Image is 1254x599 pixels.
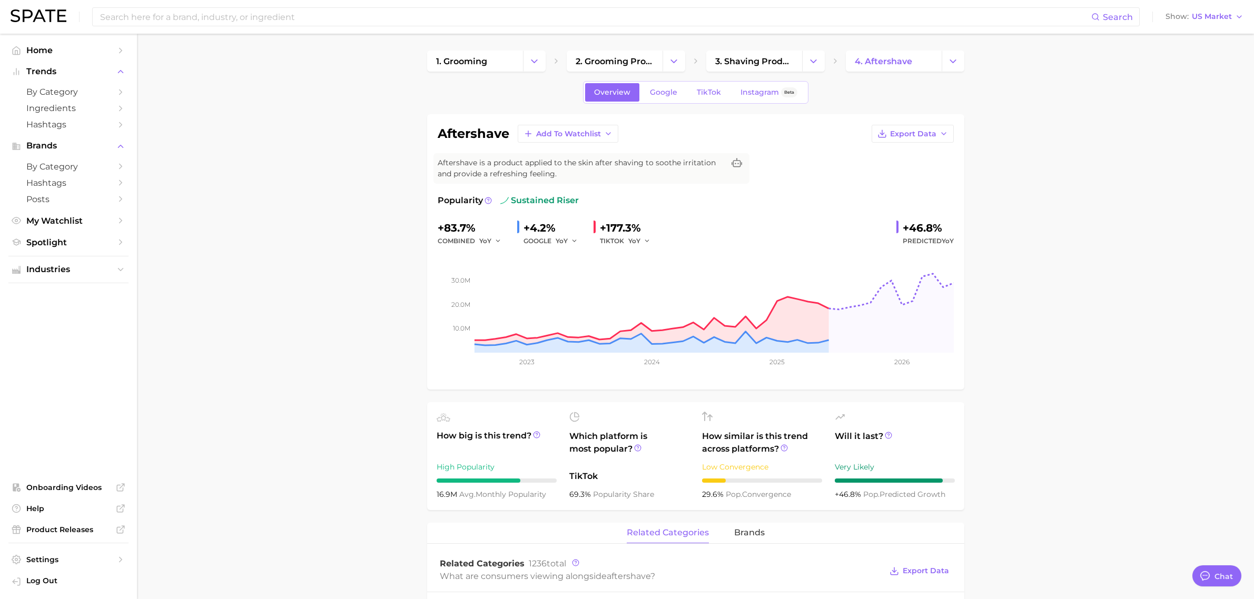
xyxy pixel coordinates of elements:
span: related categories [627,528,709,537]
a: Settings [8,552,129,567]
span: Related Categories [440,558,525,568]
span: Export Data [890,129,936,138]
span: Ingredients [26,103,111,113]
a: 1. grooming [427,51,523,72]
span: Beta [784,88,794,97]
span: Instagram [740,88,779,97]
a: 3. shaving products [706,51,802,72]
span: TikTok [569,470,689,483]
a: Help [8,501,129,516]
div: +4.2% [524,219,585,236]
span: US Market [1192,14,1232,19]
tspan: 2023 [519,358,534,366]
span: TikTok [697,88,721,97]
span: YoY [942,237,954,245]
img: sustained riser [500,196,509,205]
a: by Category [8,84,129,100]
a: Product Releases [8,522,129,537]
abbr: popularity index [726,490,742,499]
a: Spotlight [8,234,129,251]
span: convergence [726,490,791,499]
tspan: 2026 [894,358,910,366]
a: Overview [585,83,639,102]
span: Overview [594,88,630,97]
span: Help [26,504,111,513]
button: Add to Watchlist [518,125,618,143]
img: SPATE [11,9,66,22]
span: Industries [26,265,111,274]
span: 3. shaving products [715,56,793,66]
tspan: 2025 [769,358,785,366]
span: Spotlight [26,237,111,247]
button: Brands [8,138,129,154]
span: sustained riser [500,194,579,207]
button: YoY [628,235,651,247]
button: Industries [8,262,129,277]
div: 9 / 10 [835,478,955,483]
span: 1. grooming [436,56,487,66]
a: Onboarding Videos [8,480,129,495]
span: Which platform is most popular? [569,430,689,465]
h1: aftershave [438,127,509,140]
div: Low Convergence [702,461,822,473]
span: +46.8% [835,490,863,499]
a: 4. aftershave [846,51,942,72]
a: Hashtags [8,116,129,133]
span: Will it last? [835,430,955,455]
tspan: 2024 [644,358,659,366]
span: 2. grooming products [576,56,654,66]
span: Trends [26,67,111,76]
span: aftershave [607,571,650,581]
span: Brands [26,141,111,151]
a: InstagramBeta [732,83,806,102]
a: Home [8,42,129,58]
a: Log out. Currently logged in with e-mail michelle.ng@mavbeautybrands.com. [8,573,129,591]
span: Search [1103,12,1133,22]
span: by Category [26,162,111,172]
abbr: popularity index [863,490,880,499]
span: Onboarding Videos [26,483,111,492]
span: 16.9m [437,490,459,499]
span: popularity share [593,490,654,499]
span: 69.3% [569,490,593,499]
button: Change Category [942,51,964,72]
span: YoY [628,236,640,245]
span: Settings [26,555,111,564]
span: total [529,558,566,568]
span: monthly popularity [459,490,546,499]
span: My Watchlist [26,216,111,226]
span: Product Releases [26,525,111,534]
a: Google [641,83,686,102]
button: Change Category [802,51,825,72]
button: Change Category [663,51,685,72]
a: Hashtags [8,175,129,191]
div: What are consumers viewing alongside ? [440,569,882,583]
span: Export Data [903,566,949,575]
span: Popularity [438,194,483,207]
div: combined [438,235,509,247]
span: Hashtags [26,119,111,129]
span: How big is this trend? [437,430,557,455]
div: +46.8% [903,219,954,236]
span: by Category [26,87,111,97]
button: ShowUS Market [1163,10,1246,24]
a: Ingredients [8,100,129,116]
span: Log Out [26,576,120,585]
span: YoY [556,236,568,245]
span: 1236 [529,558,547,568]
div: TIKTOK [600,235,658,247]
span: Aftershave is a product applied to the skin after shaving to soothe irritation and provide a refr... [438,157,724,179]
button: Export Data [887,564,951,578]
a: TikTok [688,83,730,102]
span: 4. aftershave [855,56,912,66]
button: Export Data [872,125,954,143]
button: YoY [556,235,578,247]
span: Home [26,45,111,55]
button: Trends [8,64,129,79]
span: brands [734,528,765,537]
span: Hashtags [26,178,111,188]
span: Add to Watchlist [536,129,601,138]
a: My Watchlist [8,213,129,229]
span: Posts [26,194,111,204]
button: Change Category [523,51,546,72]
